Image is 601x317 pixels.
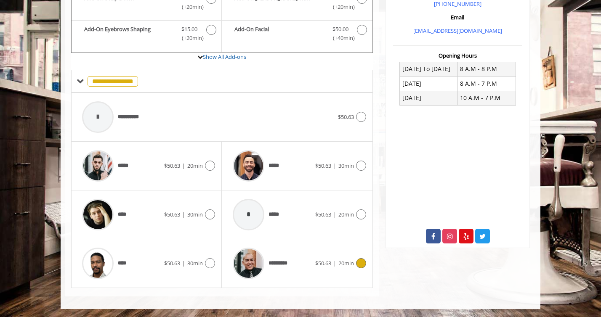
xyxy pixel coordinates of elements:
a: Show All Add-ons [203,53,246,61]
td: [DATE] [400,91,458,105]
span: $50.00 [332,25,348,34]
span: $15.00 [181,25,197,34]
span: 20min [338,211,354,218]
span: (+20min ) [177,3,202,11]
b: Add-On Eyebrows Shaping [84,25,173,42]
label: Add-On Facial [226,25,368,45]
span: $50.63 [315,162,331,169]
span: 30min [338,162,354,169]
h3: Opening Hours [393,53,522,58]
span: $50.63 [164,259,180,267]
td: [DATE] To [DATE] [400,62,458,76]
span: 20min [338,259,354,267]
span: $50.63 [315,211,331,218]
span: $50.63 [164,162,180,169]
span: $50.63 [164,211,180,218]
span: | [182,162,185,169]
a: [EMAIL_ADDRESS][DOMAIN_NAME] [413,27,502,34]
span: 20min [187,162,203,169]
b: Add-On Facial [234,25,324,42]
span: | [333,211,336,218]
label: Add-On Eyebrows Shaping [76,25,217,45]
td: 8 A.M - 8 P.M [457,62,516,76]
td: 8 A.M - 7 P.M [457,77,516,91]
span: | [182,211,185,218]
span: $50.63 [338,113,354,121]
span: | [333,162,336,169]
td: 10 A.M - 7 P.M [457,91,516,105]
span: | [333,259,336,267]
h3: Email [395,14,520,20]
td: [DATE] [400,77,458,91]
span: | [182,259,185,267]
span: (+20min ) [328,3,353,11]
span: $50.63 [315,259,331,267]
span: 30min [187,211,203,218]
span: (+40min ) [328,34,353,42]
span: (+20min ) [177,34,202,42]
span: 30min [187,259,203,267]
